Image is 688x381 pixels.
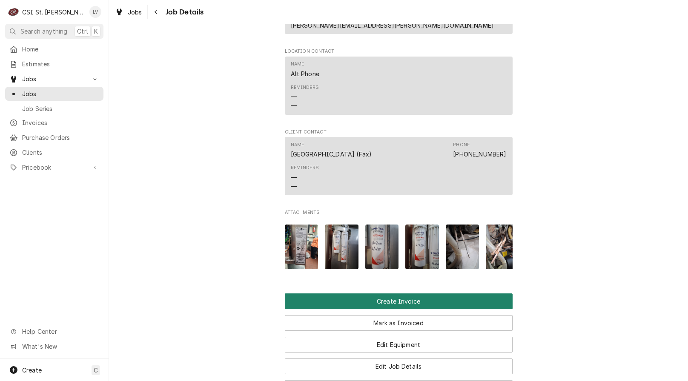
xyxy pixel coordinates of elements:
button: Navigate back [149,5,163,19]
span: Purchase Orders [22,133,99,142]
div: — [291,182,297,191]
div: Name [291,61,304,68]
a: [PERSON_NAME][EMAIL_ADDRESS][PERSON_NAME][DOMAIN_NAME] [291,22,494,29]
span: Create [22,367,42,374]
div: Contact [285,137,513,195]
div: Attachments [285,209,513,276]
a: Clients [5,145,103,159]
span: C [94,366,98,375]
div: Button Group Row [285,309,513,331]
a: Go to Pricebook [5,160,103,174]
span: Jobs [22,89,99,98]
a: Go to What's New [5,339,103,353]
span: What's New [22,342,98,351]
div: C [8,6,20,18]
div: — [291,92,297,101]
a: Jobs [112,5,146,19]
button: Search anythingCtrlK [5,24,103,39]
button: Edit Equipment [285,337,513,353]
span: Help Center [22,327,98,336]
div: Reminders [291,165,319,171]
img: P2lDqh8jRGXCPd7P77LF [486,225,519,269]
div: Client Contact List [285,137,513,199]
a: Go to Help Center [5,324,103,338]
div: Phone [453,142,506,159]
div: Location Contact List [285,57,513,119]
div: Contact [285,57,513,115]
img: gUQao98SFqRwo4oYvI0N [325,225,358,269]
span: Pricebook [22,163,86,172]
div: Button Group Row [285,293,513,309]
span: K [94,27,98,36]
div: Reminders [291,84,319,110]
span: Clients [22,148,99,157]
div: Location Contact [285,48,513,118]
div: [GEOGRAPHIC_DATA] (Fax) [291,150,372,159]
a: Purchase Orders [5,131,103,145]
img: c1D6BWJQeicLsoFymIrS [446,225,479,269]
span: Job Series [22,104,99,113]
img: thYVZvXQlav5WlXSdsDf [285,225,318,269]
div: Phone [453,142,470,148]
a: [PHONE_NUMBER] [453,151,506,158]
img: 0QJUqOk6SsCa3dEsowPA [405,225,439,269]
div: Lisa Vestal's Avatar [89,6,101,18]
span: Job Details [163,6,204,18]
div: Reminders [291,84,319,91]
a: Jobs [5,87,103,101]
button: Mark as Invoiced [285,315,513,331]
div: CSI St. Louis's Avatar [8,6,20,18]
img: ob1htLtQf2RTASfI1ZQg [365,225,399,269]
button: Create Invoice [285,293,513,309]
span: Invoices [22,118,99,127]
div: LV [89,6,101,18]
span: Attachments [285,209,513,216]
div: — [291,173,297,182]
a: Invoices [5,116,103,130]
div: CSI St. [PERSON_NAME] [22,8,85,17]
span: Client Contact [285,129,513,136]
div: Button Group Row [285,353,513,374]
span: Search anything [20,27,67,36]
span: Home [22,45,99,54]
span: Estimates [22,60,99,68]
a: Go to Jobs [5,72,103,86]
div: — [291,101,297,110]
div: Button Group Row [285,331,513,353]
div: Name [291,142,372,159]
div: Name [291,61,319,78]
span: Location Contact [285,48,513,55]
a: Job Series [5,102,103,116]
div: Reminders [291,165,319,190]
button: Edit Job Details [285,358,513,374]
a: Home [5,42,103,56]
div: Name [291,142,304,148]
span: Ctrl [77,27,88,36]
a: Estimates [5,57,103,71]
span: Attachments [285,218,513,276]
div: Client Contact [285,129,513,199]
span: Jobs [22,74,86,83]
div: Alt Phone [291,69,319,78]
span: Jobs [128,8,142,17]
